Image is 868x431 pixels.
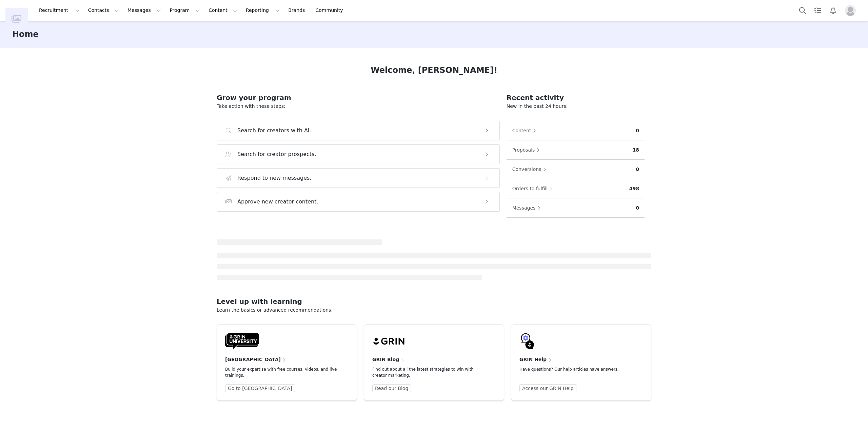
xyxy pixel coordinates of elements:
button: Messages [512,202,544,213]
a: Tasks [810,3,825,18]
a: Community [312,3,350,18]
button: Reporting [242,3,284,18]
h3: Search for creator prospects. [237,150,316,158]
img: grin-logo-black.svg [372,333,406,349]
h2: Grow your program [217,93,500,103]
h4: [GEOGRAPHIC_DATA] [225,356,281,363]
a: Read our Blog [372,384,411,392]
a: Brands [284,3,311,18]
button: Recruitment [35,3,84,18]
p: Learn the basics or advanced recommendations. [217,307,651,314]
h2: Level up with learning [217,296,651,307]
h3: Home [12,28,39,40]
button: Orders to fulfill [512,183,556,194]
p: 0 [636,166,639,173]
img: placeholder-profile.jpg [845,5,856,16]
button: Content [204,3,241,18]
a: Go to [GEOGRAPHIC_DATA] [225,384,295,392]
p: 0 [636,127,639,134]
button: Program [165,3,204,18]
button: Respond to new messages. [217,168,500,188]
h3: Respond to new messages. [237,174,312,182]
button: Profile [841,5,863,16]
p: Find out about all the latest strategies to win with creator marketing. [372,366,485,378]
p: 498 [629,185,639,192]
p: New in the past 24 hours: [507,103,645,110]
img: GRIN-University-Logo-Black.svg [225,333,259,349]
button: Search [795,3,810,18]
button: Contacts [84,3,123,18]
button: Conversions [512,164,550,175]
h3: Search for creators with AI. [237,126,311,135]
button: Search for creator prospects. [217,144,500,164]
button: Approve new creator content. [217,192,500,212]
p: Build your expertise with free courses, videos, and live trainings. [225,366,338,378]
h3: Approve new creator content. [237,198,318,206]
p: Have questions? Our help articles have answers. [519,366,632,372]
p: Take action with these steps: [217,103,500,110]
button: Proposals [512,144,544,155]
h1: Welcome, [PERSON_NAME]! [371,64,497,76]
button: Search for creators with AI. [217,121,500,140]
button: Notifications [826,3,841,18]
p: 18 [633,146,639,154]
h2: Recent activity [507,93,645,103]
a: Access our GRIN Help [519,384,576,392]
button: Content [512,125,540,136]
p: 0 [636,204,639,212]
button: Messages [123,3,165,18]
h4: GRIN Blog [372,356,399,363]
img: GRIN-help-icon.svg [519,333,536,349]
h4: GRIN Help [519,356,547,363]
